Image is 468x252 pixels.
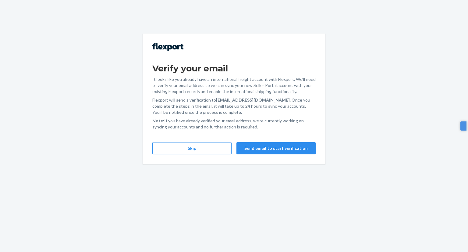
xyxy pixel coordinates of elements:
[152,142,232,154] button: Skip
[152,118,164,123] strong: Note:
[236,142,316,154] button: Send email to start verification
[152,97,316,115] p: Flexport will send a verification to . Once you complete the steps in the email, it will take up ...
[152,118,316,130] p: If you have already verified your email address, we're currently working on syncing your accounts...
[152,63,316,74] h1: Verify your email
[216,97,290,103] strong: [EMAIL_ADDRESS][DOMAIN_NAME]
[152,43,183,51] img: Flexport logo
[152,76,316,95] p: It looks like you already have an international freight account with Flexport. We'll need to veri...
